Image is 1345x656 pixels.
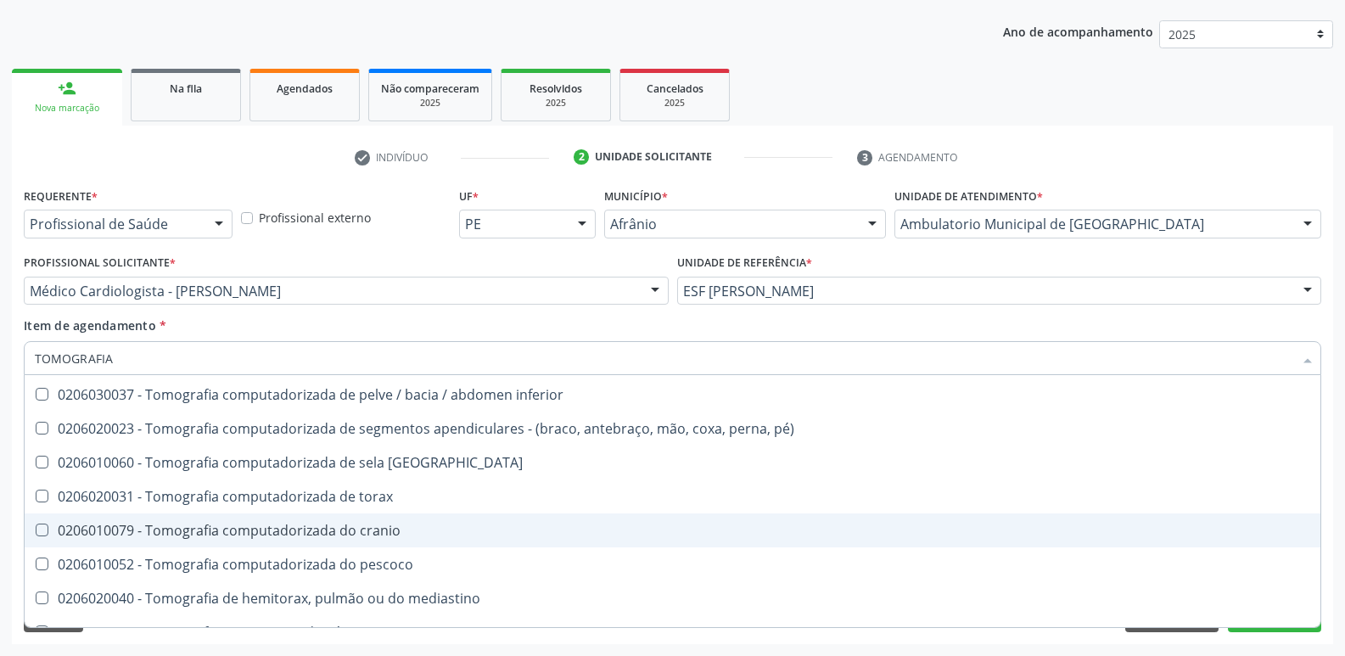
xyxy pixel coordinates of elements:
[35,490,1310,503] div: 0206020031 - Tomografia computadorizada de torax
[465,216,561,233] span: PE
[683,283,1287,300] span: ESF [PERSON_NAME]
[35,625,1310,639] div: 0206010095 - Tomografia por emissão de pósitrons ([MEDICAL_DATA])
[632,97,717,109] div: 2025
[894,183,1043,210] label: Unidade de atendimento
[35,388,1310,401] div: 0206030037 - Tomografia computadorizada de pelve / bacia / abdomen inferior
[35,456,1310,469] div: 0206010060 - Tomografia computadorizada de sela [GEOGRAPHIC_DATA]
[35,558,1310,571] div: 0206010052 - Tomografia computadorizada do pescoco
[24,317,156,334] span: Item de agendamento
[530,81,582,96] span: Resolvidos
[30,283,634,300] span: Médico Cardiologista - [PERSON_NAME]
[595,149,712,165] div: Unidade solicitante
[610,216,851,233] span: Afrânio
[381,81,479,96] span: Não compareceram
[1003,20,1153,42] p: Ano de acompanhamento
[381,97,479,109] div: 2025
[35,422,1310,435] div: 0206020023 - Tomografia computadorizada de segmentos apendiculares - (braco, antebraço, mão, coxa...
[677,250,812,277] label: Unidade de referência
[35,592,1310,605] div: 0206020040 - Tomografia de hemitorax, pulmão ou do mediastino
[30,216,198,233] span: Profissional de Saúde
[459,183,479,210] label: UF
[24,102,110,115] div: Nova marcação
[647,81,703,96] span: Cancelados
[259,209,371,227] label: Profissional externo
[58,79,76,98] div: person_add
[24,183,98,210] label: Requerente
[574,149,589,165] div: 2
[170,81,202,96] span: Na fila
[277,81,333,96] span: Agendados
[35,341,1293,375] input: Buscar por procedimentos
[513,97,598,109] div: 2025
[604,183,668,210] label: Município
[24,250,176,277] label: Profissional Solicitante
[900,216,1286,233] span: Ambulatorio Municipal de [GEOGRAPHIC_DATA]
[35,524,1310,537] div: 0206010079 - Tomografia computadorizada do cranio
